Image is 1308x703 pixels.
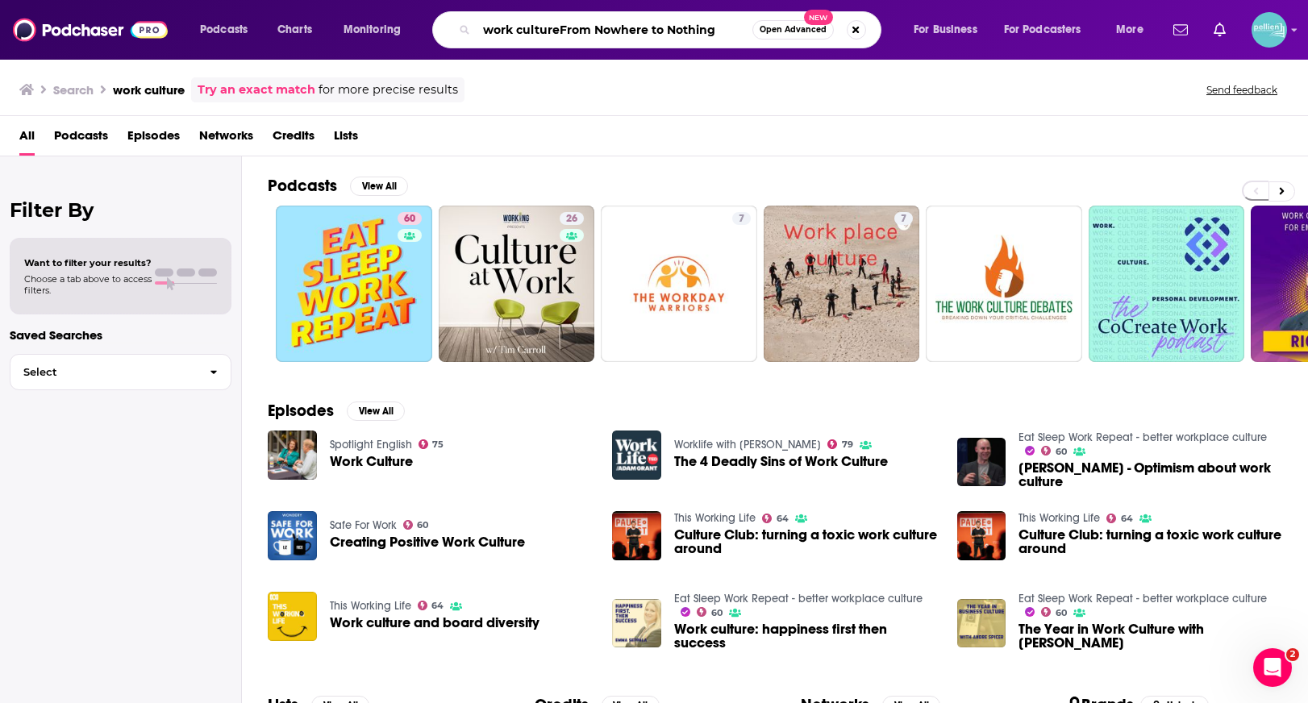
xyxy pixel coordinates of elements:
a: Eat Sleep Work Repeat - better workplace culture [1018,431,1267,444]
span: 79 [842,441,853,448]
a: Charts [267,17,322,43]
span: 7 [901,211,906,227]
span: Monitoring [344,19,401,41]
span: 64 [1121,515,1133,522]
span: New [804,10,833,25]
a: This Working Life [330,599,411,613]
img: Adam Grant - Optimism about work culture [957,438,1006,487]
span: 60 [1056,448,1067,455]
span: 60 [1056,609,1067,617]
span: For Business [914,19,977,41]
span: 60 [711,609,723,617]
a: Eat Sleep Work Repeat - better workplace culture [1018,592,1267,605]
span: Charts [277,19,312,41]
span: 60 [404,211,415,227]
a: 60 [403,520,429,530]
h3: Search [53,82,94,98]
img: The Year in Work Culture with Andre Spicer [957,599,1006,648]
span: 75 [432,441,444,448]
a: 7 [732,212,751,225]
h3: work culture [113,82,185,98]
img: Culture Club: turning a toxic work culture around [957,511,1006,560]
a: Show notifications dropdown [1167,16,1194,44]
a: Episodes [127,123,180,156]
img: Creating Positive Work Culture [268,511,317,560]
a: Safe For Work [330,518,397,532]
span: 2 [1286,648,1299,661]
a: 26 [439,206,595,362]
button: View All [347,401,405,421]
a: Lists [334,123,358,156]
p: Saved Searches [10,327,231,343]
a: 7 [894,212,913,225]
span: More [1116,19,1143,41]
a: Culture Club: turning a toxic work culture around [674,528,938,555]
span: The Year in Work Culture with [PERSON_NAME] [1018,622,1282,650]
span: 26 [566,211,577,227]
a: 60 [1041,446,1067,455]
span: The 4 Deadly Sins of Work Culture [674,455,888,468]
a: 60 [1041,607,1067,617]
a: 60 [697,607,723,617]
h2: Podcasts [268,176,337,196]
a: Creating Positive Work Culture [330,535,525,549]
a: 75 [419,439,444,449]
a: Worklife with Adam Grant [674,438,821,451]
span: Want to filter your results? [24,257,152,268]
button: open menu [993,17,1105,43]
span: For Podcasters [1004,19,1081,41]
h2: Episodes [268,401,334,421]
iframe: Intercom live chat [1253,648,1292,687]
a: 64 [762,514,789,523]
h2: Filter By [10,198,231,222]
a: Culture Club: turning a toxic work culture around [612,511,661,560]
a: Spotlight English [330,438,412,451]
button: open menu [189,17,269,43]
button: View All [350,177,408,196]
a: All [19,123,35,156]
button: Send feedback [1202,83,1282,97]
a: Show notifications dropdown [1207,16,1232,44]
a: Work culture: happiness first then success [612,599,661,648]
img: The 4 Deadly Sins of Work Culture [612,431,661,480]
a: 64 [418,601,444,610]
a: 60 [276,206,432,362]
a: PodcastsView All [268,176,408,196]
a: Work culture and board diversity [268,592,317,641]
a: 7 [601,206,757,362]
a: Eat Sleep Work Repeat - better workplace culture [674,592,923,605]
a: EpisodesView All [268,401,405,421]
a: Work culture: happiness first then success [674,622,938,650]
span: Podcasts [200,19,248,41]
a: Credits [273,123,315,156]
span: 64 [431,602,444,609]
a: Culture Club: turning a toxic work culture around [1018,528,1282,555]
a: Work culture and board diversity [330,616,539,630]
a: The Year in Work Culture with Andre Spicer [1018,622,1282,650]
a: 26 [560,212,584,225]
img: Work Culture [268,431,317,480]
div: Search podcasts, credits, & more... [448,11,897,48]
button: open menu [332,17,422,43]
a: Networks [199,123,253,156]
img: Podchaser - Follow, Share and Rate Podcasts [13,15,168,45]
a: 64 [1106,514,1133,523]
span: Choose a tab above to access filters. [24,273,152,296]
a: Podcasts [54,123,108,156]
a: 60 [398,212,422,225]
a: This Working Life [1018,511,1100,525]
span: 7 [739,211,744,227]
span: Select [10,367,197,377]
